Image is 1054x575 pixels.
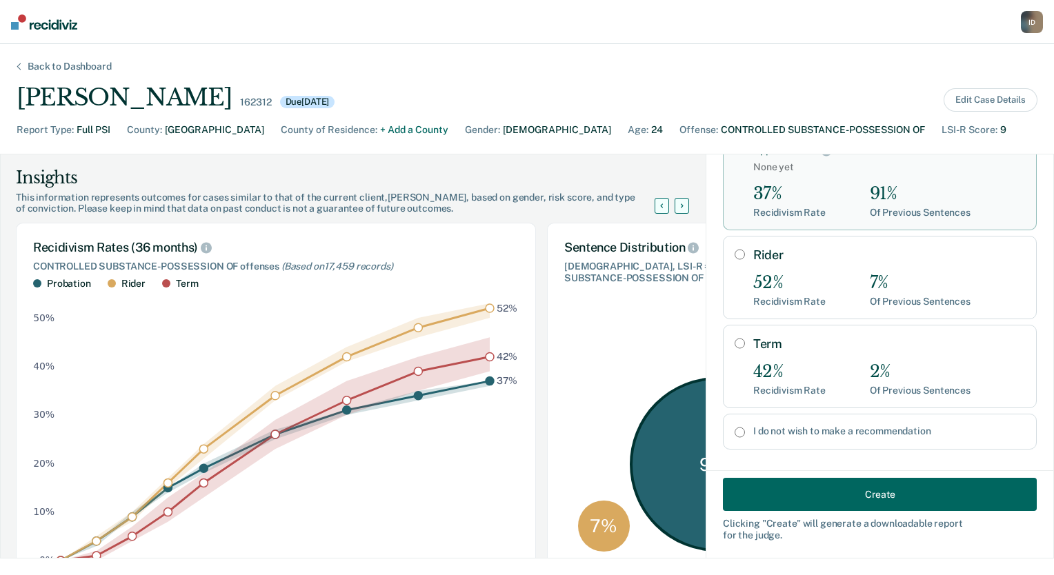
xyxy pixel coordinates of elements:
[33,506,54,517] text: 10%
[753,296,826,307] div: Recidivism Rate
[721,123,925,137] div: CONTROLLED SUBSTANCE-POSSESSION OF
[33,312,54,565] g: y-axis tick label
[723,518,1037,541] div: Clicking " Create " will generate a downloadable report for the judge.
[33,312,54,323] text: 50%
[33,240,519,255] div: Recidivism Rates (36 months)
[1021,11,1043,33] div: I D
[77,123,110,137] div: Full PSI
[870,184,971,204] div: 91%
[281,123,377,137] div: County of Residence :
[17,83,232,112] div: [PERSON_NAME]
[497,375,518,386] text: 37%
[723,478,1037,511] button: Create
[33,261,519,272] div: CONTROLLED SUBSTANCE-POSSESSION OF offenses
[753,336,1025,352] label: Term
[870,273,971,293] div: 7%
[630,377,804,552] div: 91 %
[944,88,1037,112] button: Edit Case Details
[497,302,518,386] g: text
[33,409,54,420] text: 30%
[47,278,91,290] div: Probation
[240,97,271,108] div: 162312
[1000,123,1006,137] div: 9
[127,123,162,137] div: County :
[11,61,128,72] div: Back to Dashboard
[942,123,997,137] div: LSI-R Score :
[39,554,54,565] text: 0%
[1021,11,1043,33] button: ID
[753,207,826,219] div: Recidivism Rate
[165,123,264,137] div: [GEOGRAPHIC_DATA]
[753,385,826,396] div: Recidivism Rate
[465,123,500,137] div: Gender :
[33,361,54,372] text: 40%
[61,303,490,561] g: area
[380,123,448,137] div: + Add a County
[679,123,718,137] div: Offense :
[33,457,54,468] text: 20%
[564,240,862,255] div: Sentence Distribution
[753,184,826,204] div: 37%
[870,296,971,307] div: Of Previous Sentences
[497,302,517,313] text: 52%
[16,192,671,215] div: This information represents outcomes for cases similar to that of the current client, [PERSON_NAM...
[753,248,1025,263] label: Rider
[870,207,971,219] div: Of Previous Sentences
[57,304,494,565] g: dot
[753,362,826,382] div: 42%
[16,167,671,189] div: Insights
[870,362,971,382] div: 2%
[17,123,74,137] div: Report Type :
[503,123,611,137] div: [DEMOGRAPHIC_DATA]
[578,501,630,552] div: 7 %
[753,161,1025,173] span: None yet
[11,14,77,30] img: Recidiviz
[176,278,198,290] div: Term
[280,96,335,108] div: Due [DATE]
[753,425,1025,437] label: I do not wish to make a recommendation
[753,273,826,293] div: 52%
[651,123,663,137] div: 24
[281,261,393,272] span: (Based on 17,459 records )
[870,385,971,396] div: Of Previous Sentences
[121,278,146,290] div: Rider
[497,351,517,362] text: 42%
[628,123,648,137] div: Age :
[564,261,862,284] div: [DEMOGRAPHIC_DATA], LSI-R = 0-20, CONTROLLED SUBSTANCE-POSSESSION OF offenses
